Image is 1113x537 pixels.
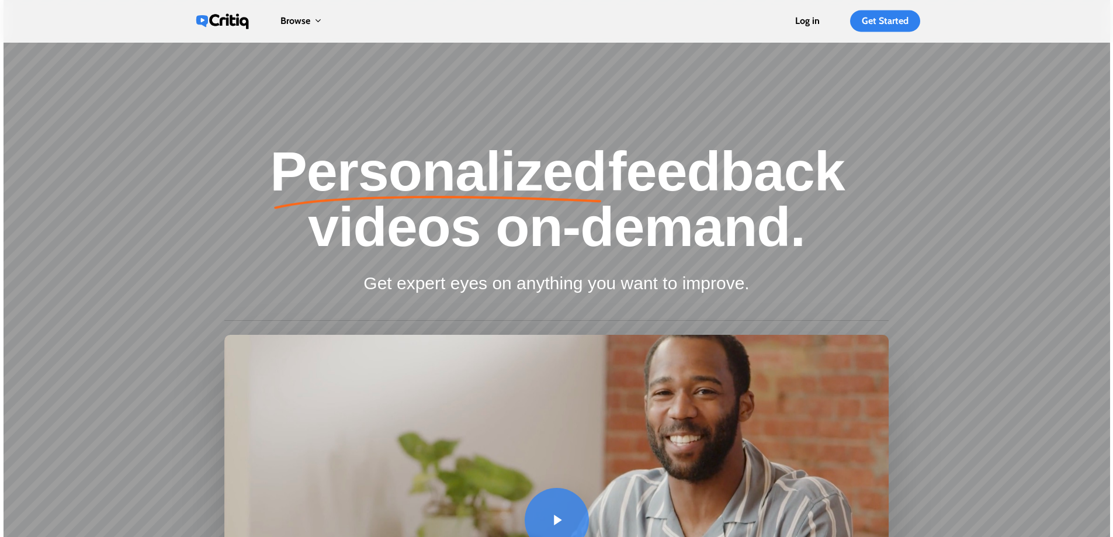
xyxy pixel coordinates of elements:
a: Get Started [850,16,920,26]
span: Browse [280,15,310,26]
span: Get Started [862,15,909,26]
h1: feedback videos on-demand. [224,144,888,255]
a: Browse [280,16,322,26]
em: Personalized [268,144,608,199]
h3: Get expert eyes on anything you want to improve. [224,272,888,295]
span: Log in [795,15,820,26]
a: Log in [795,16,820,26]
